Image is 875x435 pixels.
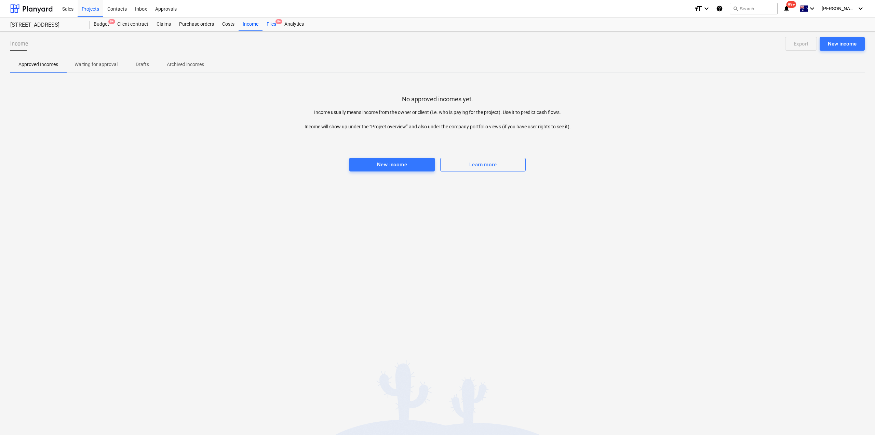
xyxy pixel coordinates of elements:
[349,158,435,171] button: New income
[152,17,175,31] a: Claims
[702,4,711,13] i: keyboard_arrow_down
[828,39,857,48] div: New income
[841,402,875,435] iframe: Chat Widget
[730,3,778,14] button: Search
[108,19,115,24] span: 9+
[18,61,58,68] p: Approved Incomes
[90,17,113,31] a: Budget9+
[75,61,118,68] p: Waiting for approval
[808,4,816,13] i: keyboard_arrow_down
[733,6,738,11] span: search
[167,61,204,68] p: Archived incomes
[440,158,526,171] button: Learn more
[218,17,239,31] a: Costs
[224,109,651,130] p: Income usually means income from the owner or client (i.e. who is paying for the project). Use it...
[820,37,865,51] button: New income
[694,4,702,13] i: format_size
[262,17,280,31] div: Files
[10,22,81,29] div: [STREET_ADDRESS]
[10,40,28,48] span: Income
[134,61,150,68] p: Drafts
[822,6,856,11] span: [PERSON_NAME]
[857,4,865,13] i: keyboard_arrow_down
[716,4,723,13] i: Knowledge base
[786,1,796,8] span: 99+
[377,160,407,169] div: New income
[90,17,113,31] div: Budget
[783,4,790,13] i: notifications
[113,17,152,31] a: Client contract
[469,160,497,169] div: Learn more
[239,17,262,31] a: Income
[402,95,473,103] p: No approved incomes yet.
[275,19,282,24] span: 9+
[175,17,218,31] a: Purchase orders
[262,17,280,31] a: Files9+
[280,17,308,31] a: Analytics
